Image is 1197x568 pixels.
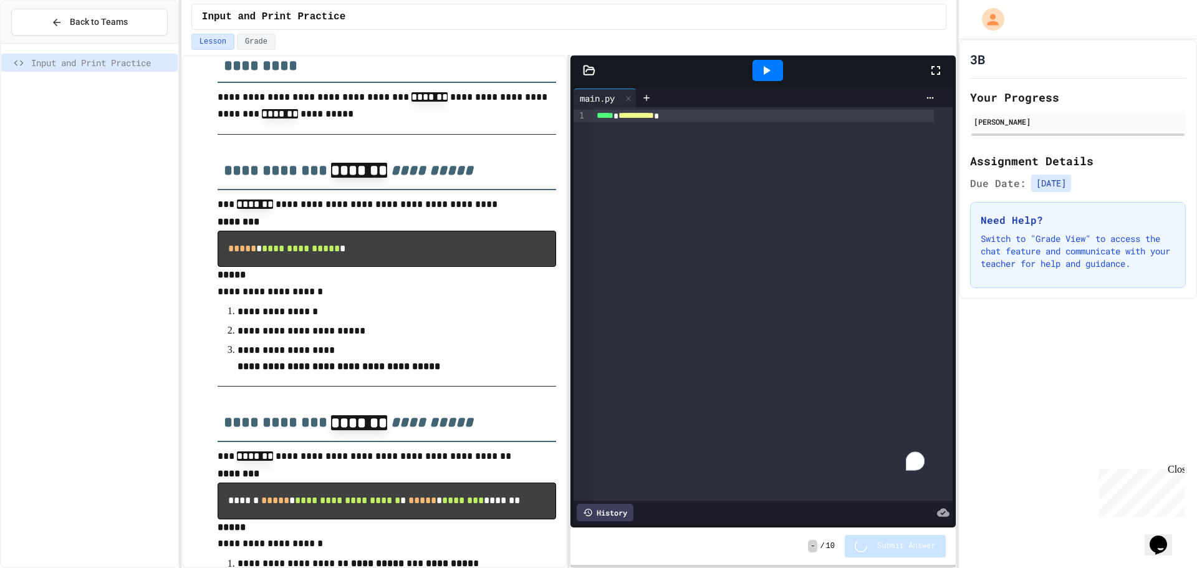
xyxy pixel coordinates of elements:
button: Lesson [191,34,234,50]
div: My Account [969,5,1007,34]
span: Input and Print Practice [202,9,345,24]
div: [PERSON_NAME] [974,116,1182,127]
div: To enrich screen reader interactions, please activate Accessibility in Grammarly extension settings [593,107,953,501]
div: History [577,504,633,521]
iframe: chat widget [1145,518,1185,556]
span: Submit Answer [877,541,936,551]
span: / [820,541,824,551]
h3: Need Help? [981,213,1175,228]
button: Grade [237,34,276,50]
div: main.py [574,92,621,105]
span: Input and Print Practice [31,56,173,69]
div: Chat with us now!Close [5,5,86,79]
p: Switch to "Grade View" to access the chat feature and communicate with your teacher for help and ... [981,233,1175,270]
span: - [808,540,817,552]
iframe: chat widget [1094,464,1185,517]
h2: Assignment Details [970,152,1186,170]
span: 10 [826,541,835,551]
span: Due Date: [970,176,1026,191]
div: 1 [574,110,586,122]
span: [DATE] [1031,175,1071,192]
span: Back to Teams [70,16,128,29]
h2: Your Progress [970,89,1186,106]
h1: 3B [970,51,985,68]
